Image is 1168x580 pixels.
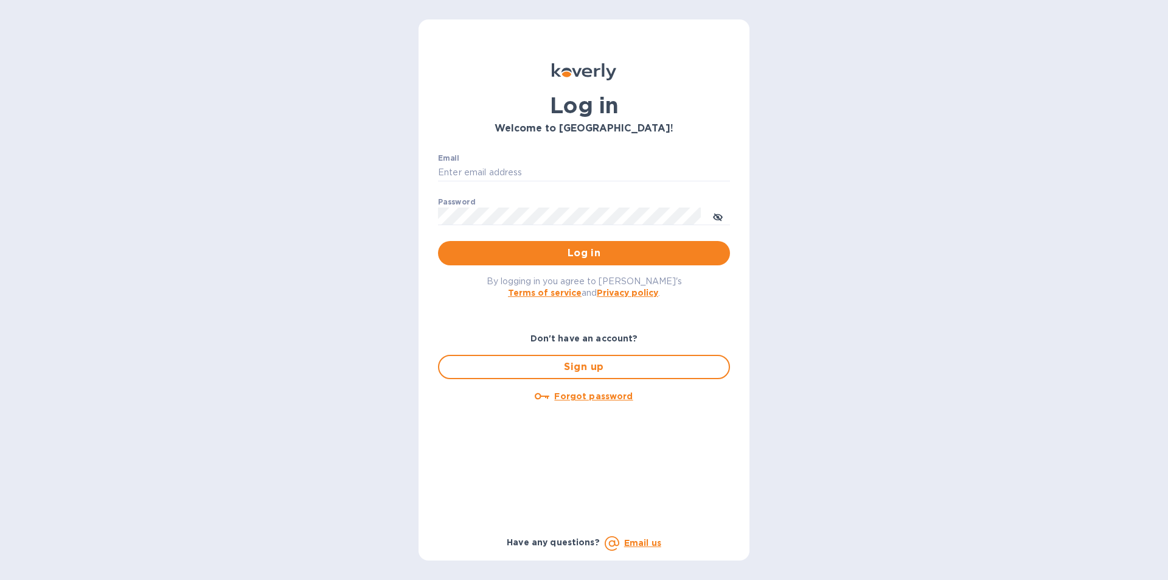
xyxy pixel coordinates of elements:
[438,355,730,379] button: Sign up
[624,538,661,548] a: Email us
[530,334,638,343] b: Don't have an account?
[507,537,600,547] b: Have any questions?
[438,155,459,162] label: Email
[438,164,730,182] input: Enter email address
[448,246,720,260] span: Log in
[508,288,582,298] a: Terms of service
[597,288,658,298] a: Privacy policy
[487,276,682,298] span: By logging in you agree to [PERSON_NAME]'s and .
[438,241,730,265] button: Log in
[706,204,730,228] button: toggle password visibility
[554,391,633,401] u: Forgot password
[438,93,730,118] h1: Log in
[449,360,719,374] span: Sign up
[438,198,475,206] label: Password
[552,63,616,80] img: Koverly
[438,123,730,135] h3: Welcome to [GEOGRAPHIC_DATA]!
